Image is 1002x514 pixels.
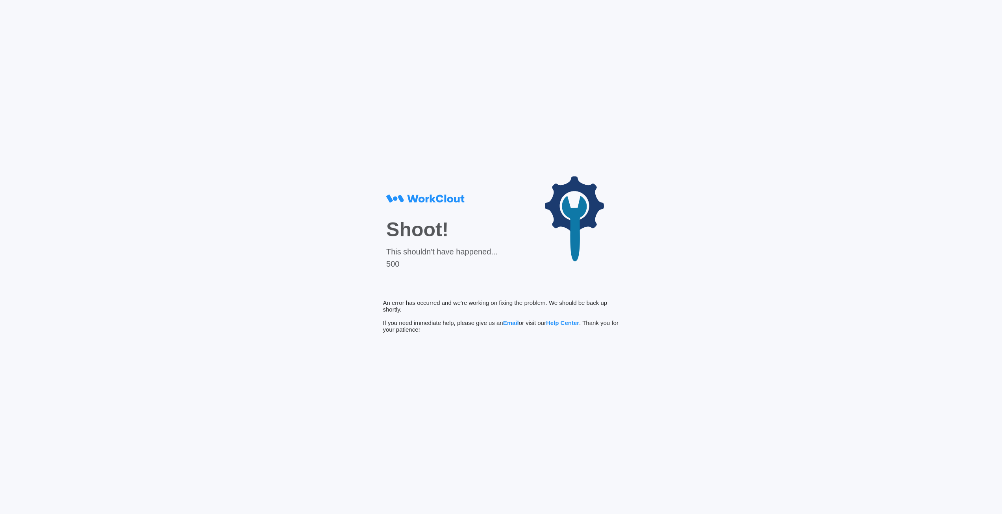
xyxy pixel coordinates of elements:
[386,247,498,256] div: This shouldn't have happened...
[386,260,498,269] div: 500
[503,319,519,326] span: Email
[546,319,579,326] span: Help Center
[386,218,498,241] div: Shoot!
[383,299,619,333] div: An error has occurred and we're working on fixing the problem. We should be back up shortly. If y...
